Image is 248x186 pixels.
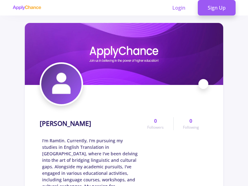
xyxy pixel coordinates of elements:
span: 0 [154,117,157,125]
img: Ramtin Salehi Javid cover image [25,23,223,85]
span: Following [183,125,199,130]
span: Followers [147,125,164,130]
a: 0Following [173,117,208,130]
img: applychance logo text only [12,5,41,10]
h1: [PERSON_NAME] [40,120,91,127]
span: 0 [189,117,192,125]
img: Ramtin Salehi Javid avatar [41,64,82,104]
a: 0Followers [138,117,173,130]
